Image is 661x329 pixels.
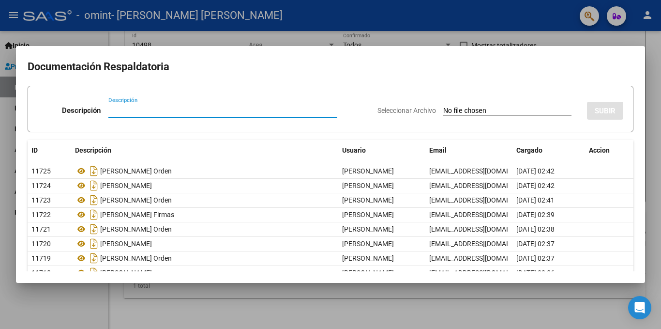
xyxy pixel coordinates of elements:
[31,167,51,175] span: 11725
[429,196,537,204] span: [EMAIL_ADDRESS][DOMAIN_NAME]
[31,254,51,262] span: 11719
[31,182,51,189] span: 11724
[88,236,100,251] i: Descargar documento
[516,225,555,233] span: [DATE] 02:38
[429,146,447,154] span: Email
[75,236,334,251] div: [PERSON_NAME]
[429,182,537,189] span: [EMAIL_ADDRESS][DOMAIN_NAME]
[88,207,100,222] i: Descargar documento
[628,296,651,319] div: Open Intercom Messenger
[31,196,51,204] span: 11723
[31,225,51,233] span: 11721
[342,269,394,277] span: [PERSON_NAME]
[31,146,38,154] span: ID
[516,167,555,175] span: [DATE] 02:42
[516,146,542,154] span: Cargado
[88,163,100,179] i: Descargar documento
[75,192,334,208] div: [PERSON_NAME] Orden
[342,182,394,189] span: [PERSON_NAME]
[28,140,71,161] datatable-header-cell: ID
[75,163,334,179] div: [PERSON_NAME] Orden
[31,211,51,219] span: 11722
[589,146,610,154] span: Accion
[429,269,537,277] span: [EMAIL_ADDRESS][DOMAIN_NAME]
[31,240,51,248] span: 11720
[429,254,537,262] span: [EMAIL_ADDRESS][DOMAIN_NAME]
[75,207,334,222] div: [PERSON_NAME] Firmas
[516,240,555,248] span: [DATE] 02:37
[88,192,100,208] i: Descargar documento
[75,178,334,193] div: [PERSON_NAME]
[429,211,537,219] span: [EMAIL_ADDRESS][DOMAIN_NAME]
[429,167,537,175] span: [EMAIL_ADDRESS][DOMAIN_NAME]
[75,251,334,266] div: [PERSON_NAME] Orden
[71,140,338,161] datatable-header-cell: Descripción
[585,140,633,161] datatable-header-cell: Accion
[88,178,100,193] i: Descargar documento
[342,211,394,219] span: [PERSON_NAME]
[516,211,555,219] span: [DATE] 02:39
[429,240,537,248] span: [EMAIL_ADDRESS][DOMAIN_NAME]
[88,221,100,237] i: Descargar documento
[342,196,394,204] span: [PERSON_NAME]
[75,146,111,154] span: Descripción
[587,102,623,120] button: SUBIR
[342,240,394,248] span: [PERSON_NAME]
[516,269,555,277] span: [DATE] 02:36
[342,146,366,154] span: Usuario
[31,269,51,277] span: 11718
[62,105,101,116] p: Descripción
[342,225,394,233] span: [PERSON_NAME]
[342,254,394,262] span: [PERSON_NAME]
[595,107,616,115] span: SUBIR
[342,167,394,175] span: [PERSON_NAME]
[429,225,537,233] span: [EMAIL_ADDRESS][DOMAIN_NAME]
[516,196,555,204] span: [DATE] 02:41
[88,251,100,266] i: Descargar documento
[425,140,512,161] datatable-header-cell: Email
[28,58,633,76] h2: Documentación Respaldatoria
[338,140,425,161] datatable-header-cell: Usuario
[75,221,334,237] div: [PERSON_NAME] Orden
[516,182,555,189] span: [DATE] 02:42
[377,107,436,114] span: Seleccionar Archivo
[512,140,585,161] datatable-header-cell: Cargado
[516,254,555,262] span: [DATE] 02:37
